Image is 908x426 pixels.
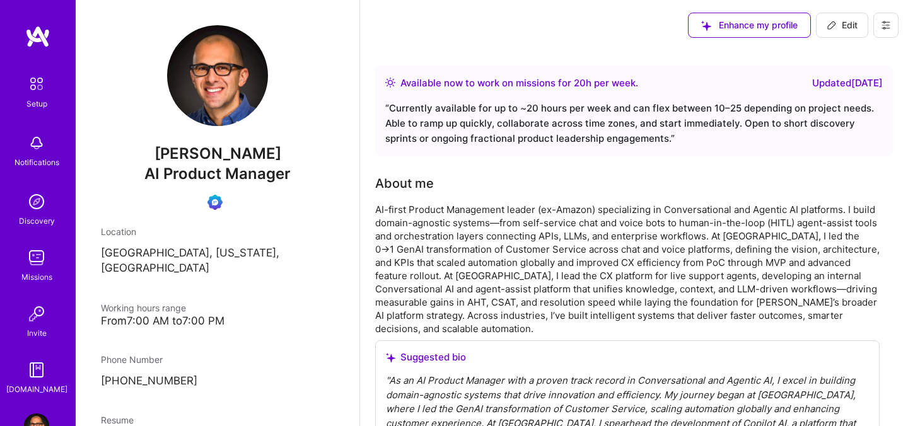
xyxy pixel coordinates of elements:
span: Phone Number [101,354,163,365]
p: [GEOGRAPHIC_DATA], [US_STATE], [GEOGRAPHIC_DATA] [101,246,334,276]
span: Edit [827,19,858,32]
img: setup [23,71,50,97]
img: guide book [24,357,49,383]
div: [DOMAIN_NAME] [6,383,67,396]
div: Suggested bio [386,351,869,364]
span: AI Product Manager [144,164,291,183]
span: [PERSON_NAME] [101,144,334,163]
div: Available now to work on missions for h per week . [400,76,638,91]
div: Setup [26,97,47,110]
div: Invite [27,326,47,340]
img: discovery [24,189,49,214]
img: Evaluation Call Booked [207,195,223,210]
span: Working hours range [101,302,186,313]
img: bell [24,130,49,156]
div: AI-first Product Management leader (ex-Amazon) specializing in Conversational and Agentic AI plat... [375,203,880,335]
img: Availability [385,78,395,88]
div: About me [375,174,434,193]
img: logo [25,25,50,48]
div: Location [101,225,334,238]
p: [PHONE_NUMBER] [101,374,334,389]
div: Discovery [19,214,55,227]
img: Invite [24,301,49,326]
span: 20 [574,77,586,89]
button: Edit [816,13,868,38]
div: Notifications [15,156,59,169]
div: Missions [21,270,52,284]
div: From 7:00 AM to 7:00 PM [101,314,334,328]
img: teamwork [24,245,49,270]
div: Updated [DATE] [812,76,883,91]
span: Resume [101,415,134,425]
img: User Avatar [167,25,268,126]
i: icon SuggestedTeams [386,353,395,362]
div: “ Currently available for up to ~20 hours per week and can flex between 10–25 depending on projec... [385,101,883,146]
